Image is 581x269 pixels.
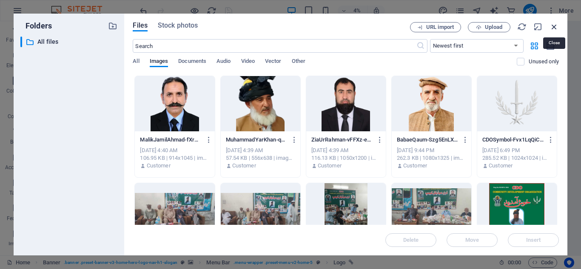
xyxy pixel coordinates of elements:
[318,162,342,170] p: Customer
[178,56,206,68] span: Documents
[468,22,510,32] button: Upload
[397,136,459,144] p: BabaeQaum-Szg5EnLXXyiuNnfCaGqoyw.webp
[140,136,202,144] p: MalikJamilAhmad-fXrQXnrjoHhdsAmRNQ36Xw.webp
[158,20,198,31] span: Stock photos
[241,56,255,68] span: Video
[265,56,282,68] span: Vector
[397,147,466,154] div: [DATE] 9:44 PM
[311,154,381,162] div: 116.13 KB | 1050x1200 | image/webp
[410,22,461,32] button: URL import
[133,56,139,68] span: All
[216,56,231,68] span: Audio
[150,56,168,68] span: Images
[108,21,117,31] i: Create new folder
[133,39,416,53] input: Search
[426,25,454,30] span: URL import
[37,37,102,47] p: All files
[482,154,552,162] div: 285.52 KB | 1024x1024 | image/png
[133,20,148,31] span: Files
[232,162,256,170] p: Customer
[311,147,381,154] div: [DATE] 4:39 AM
[482,136,544,144] p: CDOSymbol-Fvx1LqQiC1nnAd_MlgaB_A.png
[517,22,527,31] i: Reload
[403,162,427,170] p: Customer
[397,154,466,162] div: 262.3 KB | 1080x1325 | image/webp
[20,37,22,47] div: ​
[485,25,502,30] span: Upload
[292,56,305,68] span: Other
[140,147,209,154] div: [DATE] 4:40 AM
[147,162,171,170] p: Customer
[311,136,373,144] p: ZiaUrRahman-vFFXz-e0Xkordp0N-MwCFQ.webp
[482,147,552,154] div: [DATE] 6:49 PM
[489,162,513,170] p: Customer
[226,147,295,154] div: [DATE] 4:39 AM
[529,58,559,65] p: Displays only files that are not in use on the website. Files added during this session can still...
[140,154,209,162] div: 106.95 KB | 914x1045 | image/webp
[20,20,52,31] p: Folders
[533,22,543,31] i: Minimize
[226,154,295,162] div: 57.54 KB | 556x638 | image/webp
[226,136,288,144] p: MuhammadYarKhan-qTJ5QgwwMJb_G_jBSmLJeg.webp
